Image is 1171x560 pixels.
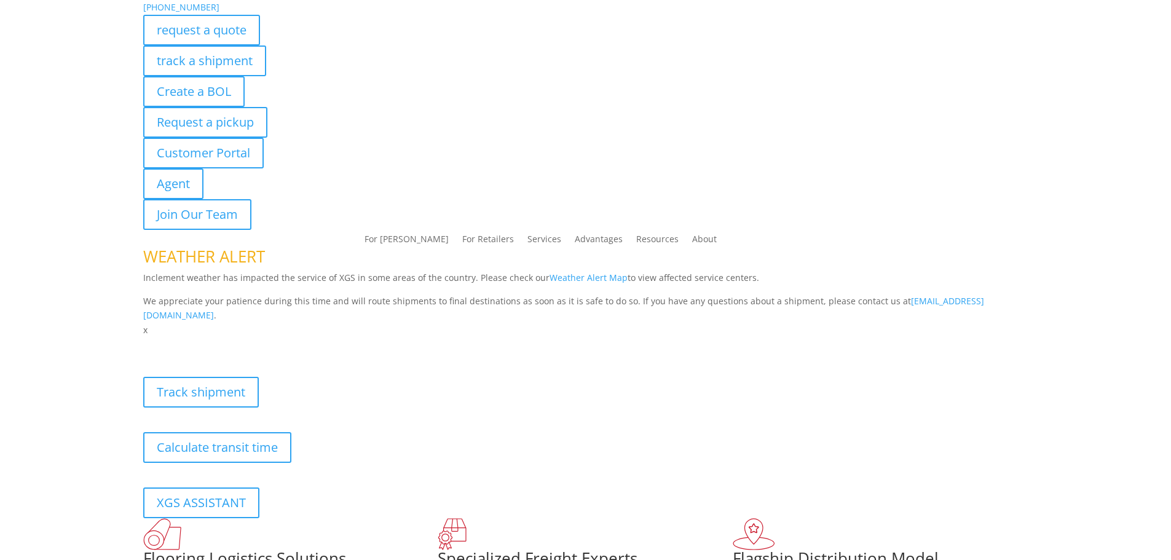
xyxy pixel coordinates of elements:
a: Weather Alert Map [550,272,628,283]
a: Services [527,235,561,248]
b: Visibility, transparency, and control for your entire supply chain. [143,339,417,351]
a: Track shipment [143,377,259,408]
img: xgs-icon-total-supply-chain-intelligence-red [143,518,181,550]
a: request a quote [143,15,260,45]
p: Inclement weather has impacted the service of XGS in some areas of the country. Please check our ... [143,270,1028,294]
p: x [143,323,1028,337]
a: [PHONE_NUMBER] [143,1,219,13]
a: Calculate transit time [143,432,291,463]
a: Join Our Team [143,199,251,230]
a: Request a pickup [143,107,267,138]
p: We appreciate your patience during this time and will route shipments to final destinations as so... [143,294,1028,323]
img: xgs-icon-flagship-distribution-model-red [733,518,775,550]
img: xgs-icon-focused-on-flooring-red [438,518,467,550]
a: Create a BOL [143,76,245,107]
a: Agent [143,168,203,199]
a: Customer Portal [143,138,264,168]
a: track a shipment [143,45,266,76]
a: Resources [636,235,679,248]
a: Advantages [575,235,623,248]
a: For Retailers [462,235,514,248]
a: For [PERSON_NAME] [365,235,449,248]
span: WEATHER ALERT [143,245,265,267]
a: XGS ASSISTANT [143,487,259,518]
a: About [692,235,717,248]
